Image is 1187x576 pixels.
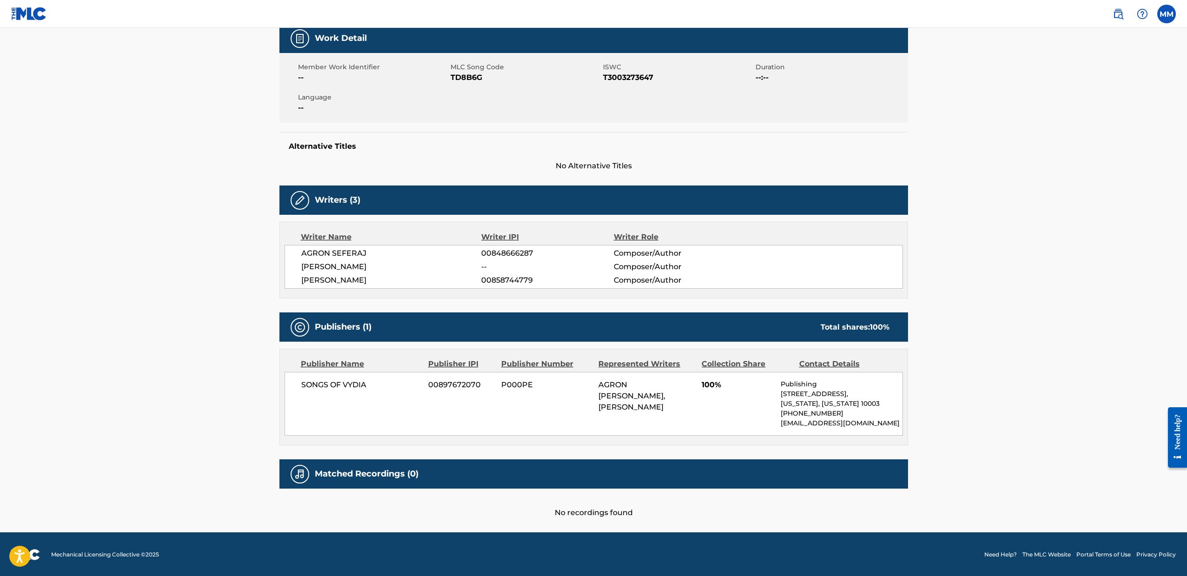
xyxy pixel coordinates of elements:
h5: Alternative Titles [289,142,899,151]
span: No Alternative Titles [279,160,908,172]
h5: Publishers (1) [315,322,371,332]
div: Publisher Number [501,358,591,370]
img: search [1113,8,1124,20]
img: logo [11,549,40,560]
div: Writer Name [301,232,482,243]
img: Matched Recordings [294,469,305,480]
img: Writers [294,195,305,206]
img: Publishers [294,322,305,333]
span: Composer/Author [614,275,734,286]
span: SONGS OF VYDIA [301,379,422,391]
img: Work Detail [294,33,305,44]
span: Composer/Author [614,261,734,272]
span: 100 % [870,323,889,331]
a: Portal Terms of Use [1076,550,1131,559]
span: 00858744779 [481,275,613,286]
span: -- [298,102,448,113]
div: Collection Share [702,358,792,370]
span: Language [298,93,448,102]
span: P000PE [501,379,591,391]
span: -- [298,72,448,83]
img: MLC Logo [11,7,47,20]
div: Publisher Name [301,358,421,370]
div: Writer IPI [481,232,614,243]
span: [PERSON_NAME] [301,275,482,286]
span: Duration [756,62,906,72]
div: Writer Role [614,232,734,243]
span: -- [481,261,613,272]
iframe: Resource Center [1161,399,1187,476]
p: [US_STATE], [US_STATE] 10003 [781,399,902,409]
a: Need Help? [984,550,1017,559]
a: Public Search [1109,5,1127,23]
span: --:-- [756,72,906,83]
h5: Matched Recordings (0) [315,469,418,479]
p: Publishing [781,379,902,389]
h5: Writers (3) [315,195,360,205]
span: Composer/Author [614,248,734,259]
span: AGRON SEFERAJ [301,248,482,259]
div: Help [1133,5,1152,23]
p: [STREET_ADDRESS], [781,389,902,399]
span: TD8B6G [451,72,601,83]
span: Mechanical Licensing Collective © 2025 [51,550,159,559]
p: [EMAIL_ADDRESS][DOMAIN_NAME] [781,418,902,428]
h5: Work Detail [315,33,367,44]
span: 00848666287 [481,248,613,259]
div: No recordings found [279,489,908,518]
img: help [1137,8,1148,20]
iframe: Chat Widget [1141,531,1187,576]
span: T3003273647 [603,72,753,83]
a: Privacy Policy [1136,550,1176,559]
span: Member Work Identifier [298,62,448,72]
span: ISWC [603,62,753,72]
div: Publisher IPI [428,358,494,370]
div: Represented Writers [598,358,695,370]
a: The MLC Website [1022,550,1071,559]
div: Total shares: [821,322,889,333]
p: [PHONE_NUMBER] [781,409,902,418]
span: AGRON [PERSON_NAME], [PERSON_NAME] [598,380,665,411]
span: 00897672070 [428,379,494,391]
span: [PERSON_NAME] [301,261,482,272]
div: User Menu [1157,5,1176,23]
div: Contact Details [799,358,889,370]
span: 100% [702,379,774,391]
span: MLC Song Code [451,62,601,72]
